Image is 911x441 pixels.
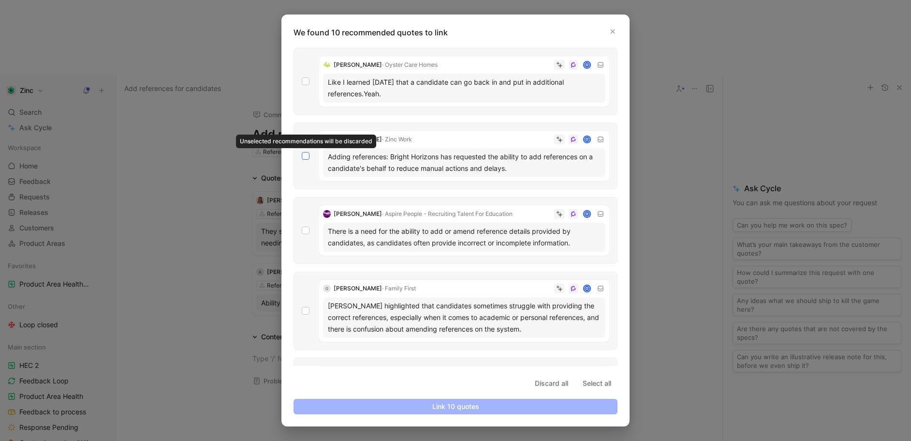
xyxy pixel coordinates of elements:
[382,285,416,292] span: · Family First
[382,210,513,217] span: · Aspire People - Recruiting Talent For Education
[584,137,590,143] img: avatar
[576,376,617,391] button: Select all
[382,61,438,68] span: · Oyster Care Homes
[323,210,331,218] img: logo
[328,76,601,100] div: Like I learned [DATE] that a candidate can go back in and put in additional references.Yeah.
[584,62,590,68] img: avatar
[334,285,382,292] span: [PERSON_NAME]
[328,151,601,174] div: Adding references: Bright Horizons has requested the ability to add references on a candidate's b...
[323,285,331,292] div: G
[584,211,590,217] img: avatar
[529,376,574,391] button: Discard all
[334,136,382,143] span: [PERSON_NAME]
[323,136,331,143] img: 9083717733795_bc66e55e98765236720a_192.png
[294,27,623,38] p: We found 10 recommended quotes to link
[584,286,590,292] img: avatar
[535,378,568,389] span: Discard all
[382,136,412,143] span: · Zinc Work
[334,61,382,68] span: [PERSON_NAME]
[328,226,601,249] div: There is a need for the ability to add or amend reference details provided by candidates, as cand...
[328,300,601,335] div: [PERSON_NAME] highlighted that candidates sometimes struggle with providing the correct reference...
[583,378,611,389] span: Select all
[323,61,331,69] img: logo
[334,210,382,217] span: [PERSON_NAME]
